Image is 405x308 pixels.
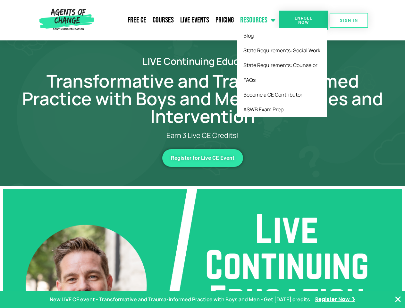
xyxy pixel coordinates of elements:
a: State Requirements: Social Work [237,43,327,58]
p: Earn 3 Live CE Credits! [46,132,360,140]
a: ASWB Exam Prep [237,102,327,117]
a: Register Now ❯ [315,295,355,304]
a: SIGN IN [330,13,368,28]
nav: Menu [97,12,279,28]
a: Pricing [212,12,237,28]
h2: LIVE Continuing Education [20,56,385,66]
a: Free CE [124,12,149,28]
p: New LIVE CE event - Transformative and Trauma-informed Practice with Boys and Men - Get [DATE] cr... [50,295,310,304]
a: Register for Live CE Event [162,149,243,167]
button: Close Banner [394,295,402,303]
span: SIGN IN [340,18,358,22]
ul: Resources [237,28,327,117]
a: Resources [237,12,279,28]
a: Courses [149,12,177,28]
a: Enroll Now [279,11,328,30]
a: FAQs [237,73,327,87]
a: Become a CE Contributor [237,87,327,102]
h1: Transformative and Trauma-informed Practice with Boys and Men: Strategies and Intervention [20,72,385,125]
span: Register for Live CE Event [171,155,234,161]
a: State Requirements: Counselor [237,58,327,73]
span: Enroll Now [289,16,318,24]
a: Live Events [177,12,212,28]
a: Blog [237,28,327,43]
